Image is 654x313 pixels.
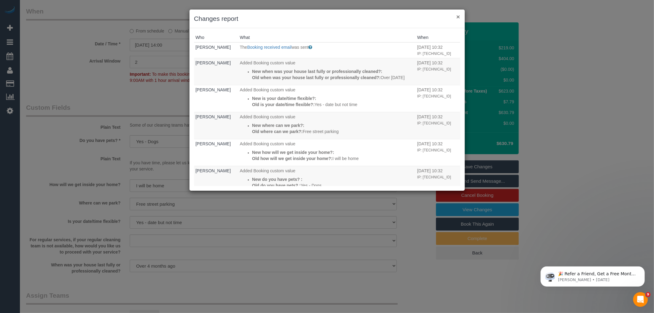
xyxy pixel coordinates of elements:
span: Added Booking custom value [240,114,295,119]
th: What [238,33,416,42]
strong: Old how will we get inside your home?: [252,156,332,161]
td: When [416,85,460,112]
td: What [238,85,416,112]
td: When [416,58,460,85]
span: Added Booking custom value [240,87,295,92]
td: What [238,139,416,166]
td: Who [194,42,239,58]
a: [PERSON_NAME] [196,45,231,50]
a: [PERSON_NAME] [196,87,231,92]
small: IP: [TECHNICAL_ID] [417,94,451,98]
strong: New where can we park?: [252,123,304,128]
h3: Changes report [194,14,460,23]
span: Added Booking custom value [240,141,295,146]
span: was sent [292,45,308,50]
strong: New is your date/time flexible?: [252,96,316,101]
small: IP: [TECHNICAL_ID] [417,67,451,71]
a: [PERSON_NAME] [196,60,231,65]
a: [PERSON_NAME] [196,114,231,119]
p: Over [DATE] [252,74,414,81]
td: Who [194,85,239,112]
a: Booking received email [247,45,292,50]
td: What [238,166,416,193]
td: Who [194,58,239,85]
strong: New how will we get inside your home?: [252,150,334,155]
span: Added Booking custom value [240,60,295,65]
span: Added Booking custom value [240,168,295,173]
a: [PERSON_NAME] [196,168,231,173]
p: Free street parking [252,128,414,135]
strong: Old when was your house last fully or professionally cleaned?: [252,75,381,80]
td: Who [194,139,239,166]
sui-modal: Changes report [189,10,465,191]
span: 🎉 Refer a Friend, Get a Free Month! 🎉 Love Automaid? Share the love! When you refer a friend who ... [27,18,105,84]
strong: Old is your date/time flexible?: [252,102,315,107]
strong: New do you have pets? : [252,177,302,182]
small: IP: [TECHNICAL_ID] [417,148,451,152]
iframe: Intercom live chat [633,292,648,307]
span: The [240,45,247,50]
a: [PERSON_NAME] [196,141,231,146]
iframe: Intercom notifications message [531,254,654,296]
p: Message from Ellie, sent 5d ago [27,24,106,29]
strong: New when was your house last fully or professionally cleaned?: [252,69,382,74]
p: I will be home [252,155,414,162]
td: When [416,112,460,139]
td: What [238,112,416,139]
span: 9 [646,292,651,297]
td: Who [194,166,239,193]
td: When [416,42,460,58]
th: When [416,33,460,42]
small: IP: [TECHNICAL_ID] [417,52,451,56]
th: Who [194,33,239,42]
strong: Old do you have pets? : [252,183,301,188]
p: Yes - Dogs [252,182,414,189]
small: IP: [TECHNICAL_ID] [417,175,451,179]
p: Yes - date but not time [252,101,414,108]
td: When [416,139,460,166]
td: What [238,42,416,58]
strong: Old where can we park?: [252,129,303,134]
td: When [416,166,460,193]
td: Who [194,112,239,139]
small: IP: [TECHNICAL_ID] [417,121,451,125]
td: What [238,58,416,85]
button: × [456,13,460,20]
